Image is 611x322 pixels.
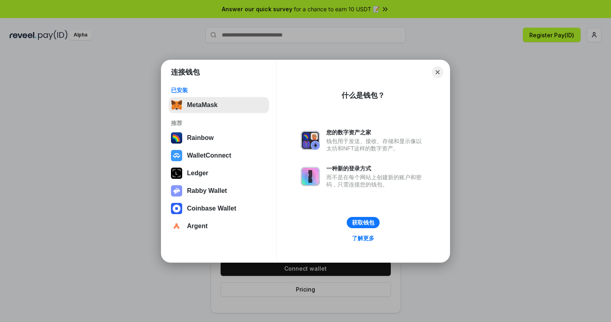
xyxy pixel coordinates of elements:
button: Coinbase Wallet [169,200,269,217]
div: MetaMask [187,101,217,109]
div: Rabby Wallet [187,187,227,194]
div: 什么是钱包？ [342,91,385,100]
button: Rabby Wallet [169,183,269,199]
div: 一种新的登录方式 [326,165,426,172]
button: Close [432,67,443,78]
img: svg+xml,%3Csvg%20xmlns%3D%22http%3A%2F%2Fwww.w3.org%2F2000%2Fsvg%22%20fill%3D%22none%22%20viewBox... [301,131,320,150]
div: 您的数字资产之家 [326,129,426,136]
h1: 连接钱包 [171,67,200,77]
div: Rainbow [187,134,214,142]
button: WalletConnect [169,148,269,164]
div: Ledger [187,170,208,177]
button: 获取钱包 [347,217,380,228]
div: 钱包用于发送、接收、存储和显示像以太坊和NFT这样的数字资产。 [326,138,426,152]
img: svg+xml,%3Csvg%20width%3D%22120%22%20height%3D%22120%22%20viewBox%3D%220%200%20120%20120%22%20fil... [171,132,182,144]
img: svg+xml,%3Csvg%20width%3D%2228%22%20height%3D%2228%22%20viewBox%3D%220%200%2028%2028%22%20fill%3D... [171,203,182,214]
img: svg+xml,%3Csvg%20width%3D%2228%22%20height%3D%2228%22%20viewBox%3D%220%200%2028%2028%22%20fill%3D... [171,221,182,232]
img: svg+xml,%3Csvg%20xmlns%3D%22http%3A%2F%2Fwww.w3.org%2F2000%2Fsvg%22%20fill%3D%22none%22%20viewBox... [171,185,182,196]
button: MetaMask [169,97,269,113]
div: Coinbase Wallet [187,205,236,212]
div: Argent [187,223,208,230]
div: 获取钱包 [352,219,374,226]
div: 推荐 [171,119,267,127]
img: svg+xml,%3Csvg%20xmlns%3D%22http%3A%2F%2Fwww.w3.org%2F2000%2Fsvg%22%20fill%3D%22none%22%20viewBox... [301,167,320,186]
div: 已安装 [171,87,267,94]
div: 而不是在每个网站上创建新的账户和密码，只需连接您的钱包。 [326,174,426,188]
div: WalletConnect [187,152,231,159]
img: svg+xml,%3Csvg%20width%3D%2228%22%20height%3D%2228%22%20viewBox%3D%220%200%2028%2028%22%20fill%3D... [171,150,182,161]
button: Rainbow [169,130,269,146]
img: svg+xml,%3Csvg%20fill%3D%22none%22%20height%3D%2233%22%20viewBox%3D%220%200%2035%2033%22%20width%... [171,99,182,111]
img: svg+xml,%3Csvg%20xmlns%3D%22http%3A%2F%2Fwww.w3.org%2F2000%2Fsvg%22%20width%3D%2228%22%20height%3... [171,168,182,179]
button: Ledger [169,165,269,181]
button: Argent [169,218,269,234]
a: 了解更多 [347,233,379,243]
div: 了解更多 [352,235,374,242]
